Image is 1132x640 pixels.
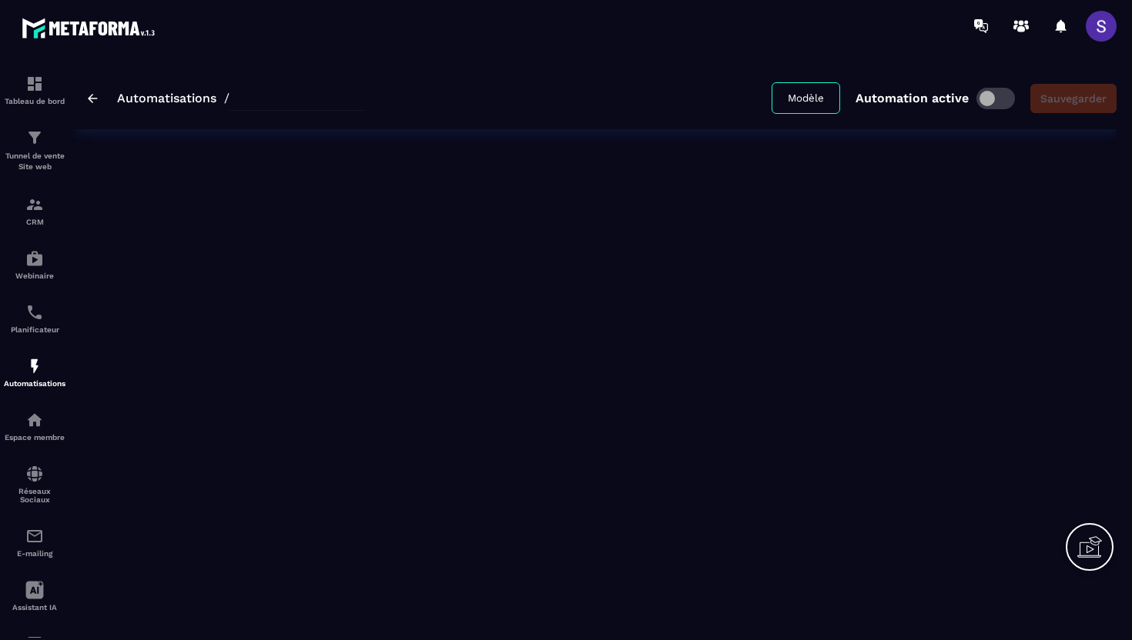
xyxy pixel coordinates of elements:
[4,399,65,453] a: automationsautomationsEspace membre
[4,292,65,345] a: schedulerschedulerPlanificateur
[4,515,65,569] a: emailemailE-mailing
[4,218,65,226] p: CRM
[4,325,65,334] p: Planificateur
[4,453,65,515] a: social-networksocial-networkRéseaux Sociaux
[4,603,65,612] p: Assistant IA
[224,91,229,105] span: /
[22,14,160,42] img: logo
[4,151,65,172] p: Tunnel de vente Site web
[25,303,44,322] img: scheduler
[25,357,44,375] img: automations
[4,272,65,280] p: Webinaire
[772,82,840,114] button: Modèle
[25,128,44,147] img: formation
[4,487,65,504] p: Réseaux Sociaux
[4,433,65,442] p: Espace membre
[4,97,65,105] p: Tableau de bord
[4,569,65,623] a: Assistant IA
[25,465,44,483] img: social-network
[4,117,65,184] a: formationformationTunnel de vente Site web
[25,75,44,93] img: formation
[4,379,65,388] p: Automatisations
[4,63,65,117] a: formationformationTableau de bord
[25,527,44,545] img: email
[4,184,65,238] a: formationformationCRM
[4,345,65,399] a: automationsautomationsAutomatisations
[25,195,44,214] img: formation
[4,549,65,558] p: E-mailing
[25,249,44,268] img: automations
[88,94,98,103] img: arrow
[856,91,969,105] p: Automation active
[25,411,44,429] img: automations
[117,91,216,105] a: Automatisations
[4,238,65,292] a: automationsautomationsWebinaire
